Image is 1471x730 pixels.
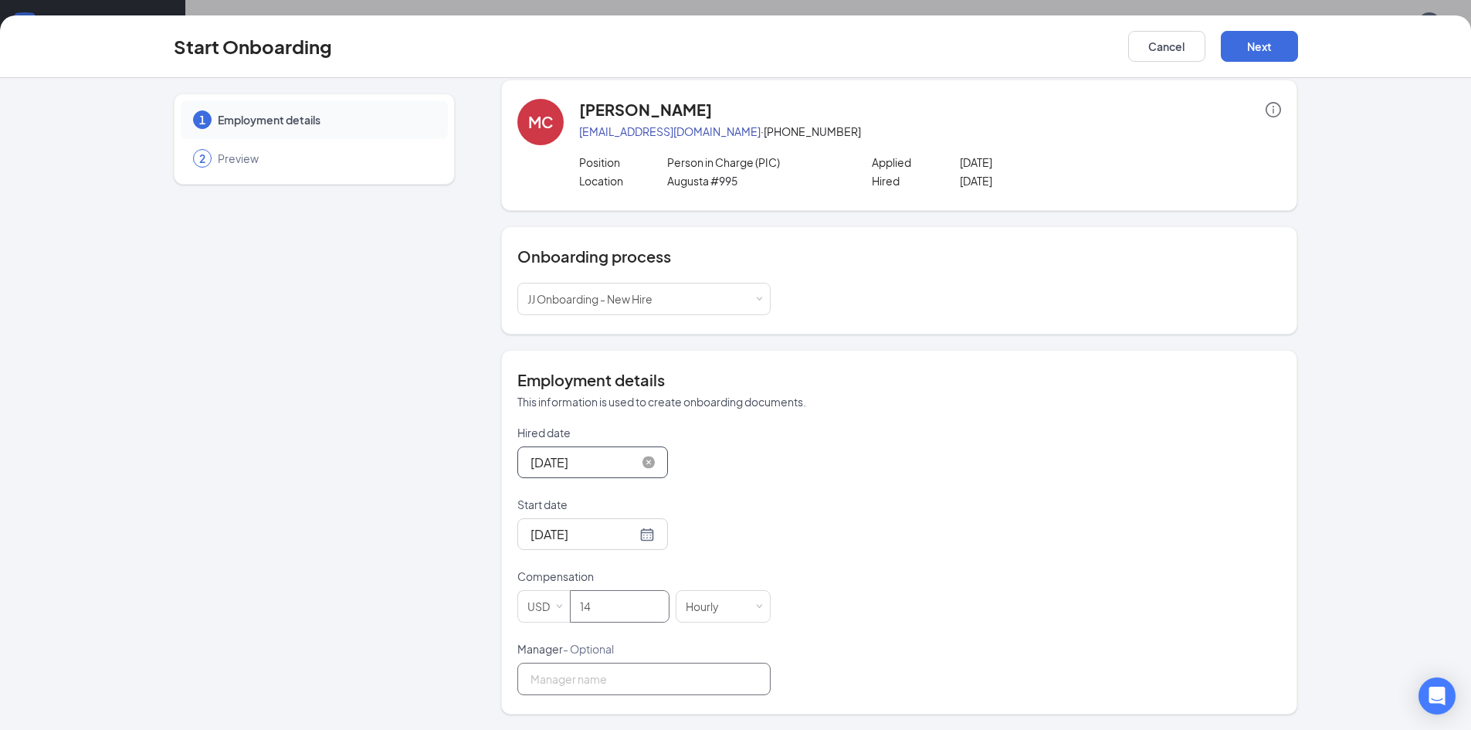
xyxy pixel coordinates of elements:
input: Sep 2, 2025 [530,525,636,544]
div: Hourly [686,591,730,622]
button: Cancel [1128,31,1205,62]
p: · [PHONE_NUMBER] [579,124,1281,139]
p: Hired date [517,425,771,440]
p: Augusta #995 [667,173,842,188]
p: [DATE] [960,173,1135,188]
h4: Onboarding process [517,246,1281,267]
p: Person in Charge (PIC) [667,154,842,170]
p: Manager [517,641,771,657]
a: [EMAIL_ADDRESS][DOMAIN_NAME] [579,124,761,138]
input: Aug 26, 2025 [530,453,636,472]
input: Manager name [517,663,771,695]
p: This information is used to create onboarding documents. [517,394,1281,409]
div: Open Intercom Messenger [1418,677,1456,715]
h4: [PERSON_NAME] [579,99,712,121]
p: Start date [517,497,771,512]
span: 1 [199,112,205,127]
p: Compensation [517,569,771,584]
p: Location [579,173,667,188]
span: Employment details [218,112,432,127]
div: [object Object] [527,284,663,314]
h4: Employment details [517,369,1281,391]
input: Amount [571,591,669,622]
span: JJ Onboarding - New Hire [527,292,652,306]
p: Position [579,154,667,170]
span: close-circle [636,453,655,472]
span: close-circle [642,457,655,469]
p: Hired [872,173,960,188]
div: MC [528,111,554,133]
span: 2 [199,151,205,166]
button: Next [1221,31,1298,62]
div: USD [527,591,561,622]
h3: Start Onboarding [174,33,332,59]
p: Applied [872,154,960,170]
p: [DATE] [960,154,1135,170]
span: info-circle [1266,102,1281,117]
span: Preview [218,151,432,166]
span: - Optional [563,642,614,656]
